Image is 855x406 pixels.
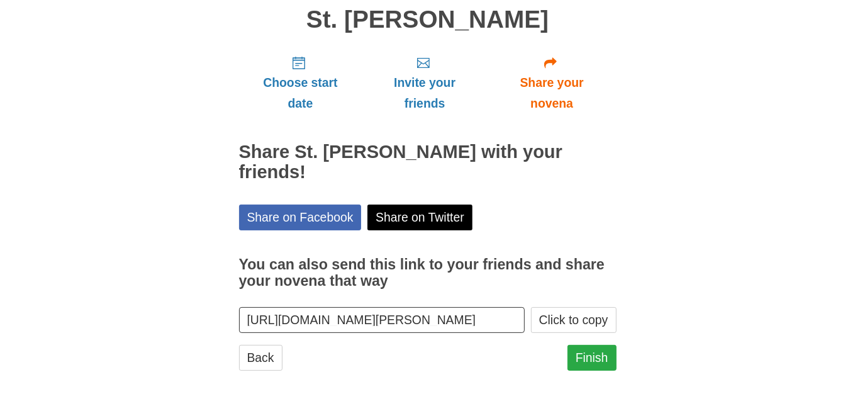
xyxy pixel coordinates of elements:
[239,142,617,183] h2: Share St. [PERSON_NAME] with your friends!
[239,45,362,120] a: Choose start date
[239,205,362,230] a: Share on Facebook
[374,72,474,114] span: Invite your friends
[239,257,617,289] h3: You can also send this link to your friends and share your novena that way
[362,45,487,120] a: Invite your friends
[239,345,282,371] a: Back
[488,45,617,120] a: Share your novena
[531,307,617,333] button: Click to copy
[367,205,472,230] a: Share on Twitter
[239,6,617,33] h1: St. [PERSON_NAME]
[252,72,350,114] span: Choose start date
[567,345,617,371] a: Finish
[500,72,604,114] span: Share your novena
